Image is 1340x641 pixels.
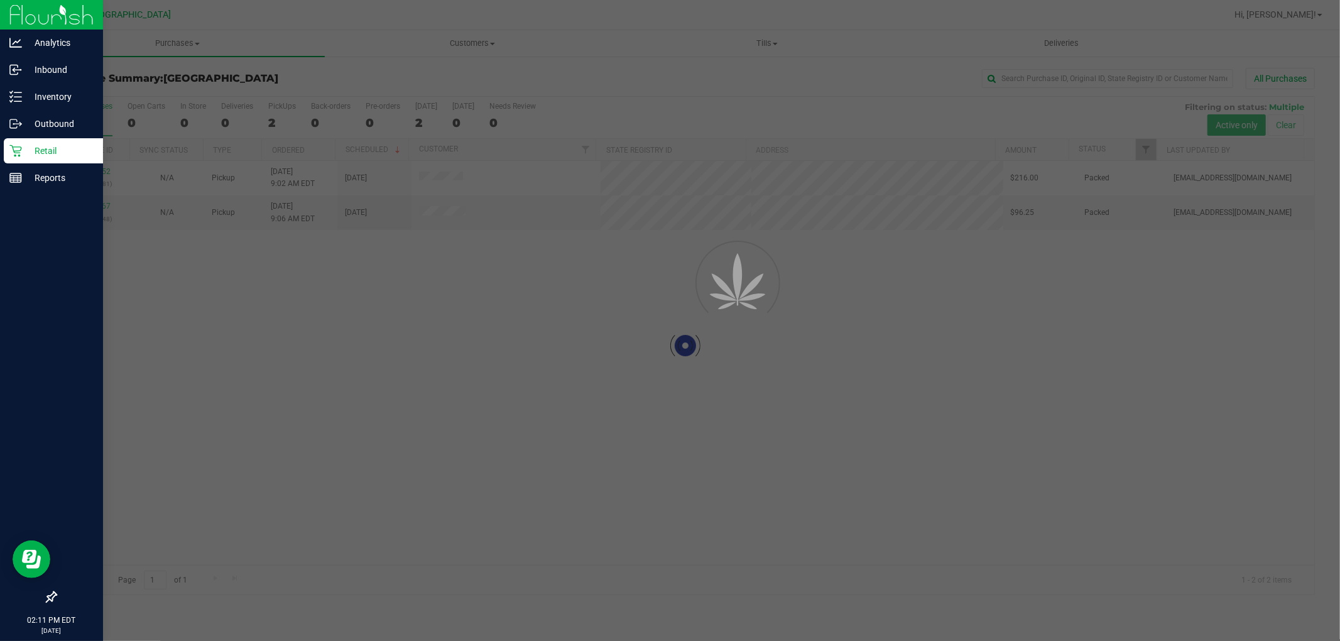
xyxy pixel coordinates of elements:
[22,35,97,50] p: Analytics
[9,145,22,157] inline-svg: Retail
[9,90,22,103] inline-svg: Inventory
[6,615,97,626] p: 02:11 PM EDT
[9,63,22,76] inline-svg: Inbound
[22,143,97,158] p: Retail
[13,540,50,578] iframe: Resource center
[9,36,22,49] inline-svg: Analytics
[9,118,22,130] inline-svg: Outbound
[6,626,97,635] p: [DATE]
[22,116,97,131] p: Outbound
[22,62,97,77] p: Inbound
[9,172,22,184] inline-svg: Reports
[22,170,97,185] p: Reports
[22,89,97,104] p: Inventory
